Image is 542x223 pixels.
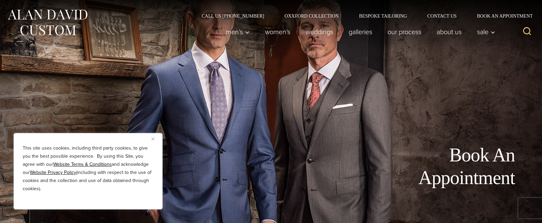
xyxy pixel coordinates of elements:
[477,28,495,35] span: Sale
[226,28,250,35] span: Men’s
[191,14,535,18] nav: Secondary Navigation
[429,25,470,39] a: About Us
[349,14,417,18] a: Bespoke Tailoring
[519,24,535,40] button: View Search Form
[341,25,380,39] a: Galleries
[30,169,76,176] a: Website Privacy Policy
[380,25,429,39] a: Our Process
[7,7,88,38] img: Alan David Custom
[191,14,274,18] a: Call Us [PHONE_NUMBER]
[151,135,160,143] button: Close
[23,144,153,193] p: This site uses cookies, including third party cookies, to give you the best possible experience. ...
[53,161,112,168] a: Website Terms & Conditions
[274,14,349,18] a: Oxxford Collection
[467,14,535,18] a: Book an Appointment
[298,25,341,39] a: weddings
[417,14,467,18] a: Contact Us
[257,25,298,39] a: Women’s
[151,137,154,140] img: Close
[218,25,499,39] nav: Primary Navigation
[362,144,515,189] h1: Book An Appointment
